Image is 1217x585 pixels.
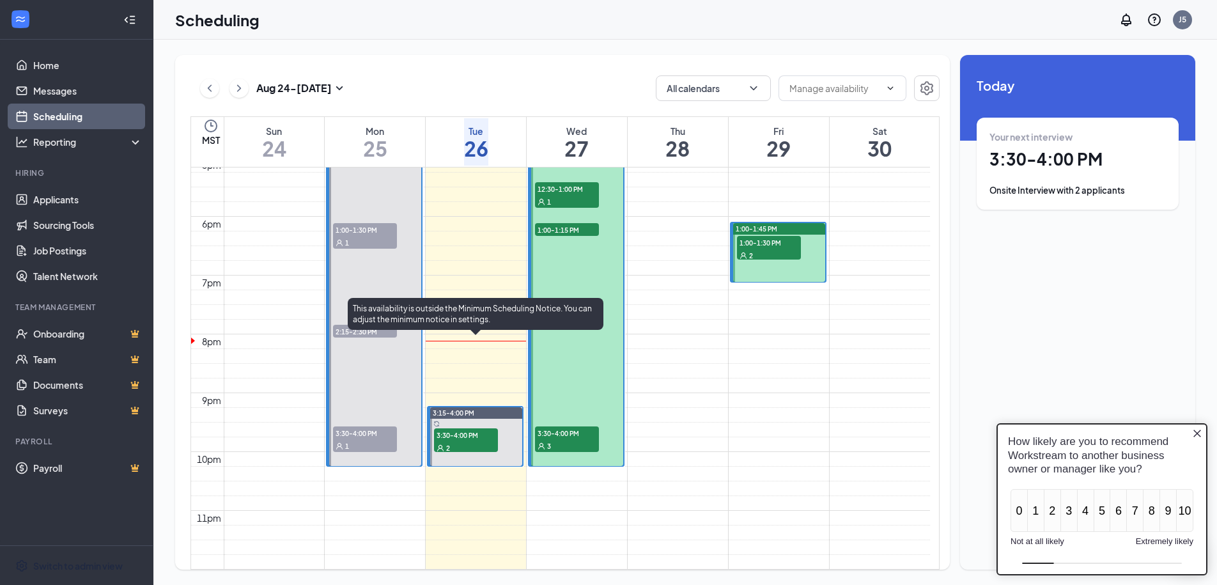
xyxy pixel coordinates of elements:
span: 1:00-1:15 PM [535,223,599,236]
button: ChevronRight [229,79,249,98]
h1: 24 [262,137,286,159]
span: 3:30-4:00 PM [535,426,599,439]
a: August 29, 2025 [764,117,793,167]
a: Sourcing Tools [33,212,143,238]
div: Hiring [15,168,140,178]
h1: 28 [665,137,690,159]
button: Settings [914,75,940,101]
h1: 29 [766,137,791,159]
span: 3:30-4:00 PM [434,428,498,441]
h3: Aug 24 - [DATE] [256,81,332,95]
div: Tue [464,125,488,137]
a: August 30, 2025 [865,117,894,167]
a: SurveysCrown [33,398,143,423]
span: 2 [749,251,753,260]
a: DocumentsCrown [33,372,143,398]
svg: User [437,444,444,452]
h1: 3:30 - 4:00 PM [989,148,1166,170]
span: 12:30-1:00 PM [535,182,599,195]
svg: Notifications [1119,12,1134,27]
span: 1 [345,442,349,451]
div: Switch to admin view [33,559,123,572]
span: Today [977,75,1179,95]
div: 10pm [194,452,224,466]
div: Reporting [33,136,143,148]
h1: Scheduling [175,9,260,31]
a: PayrollCrown [33,455,143,481]
span: 1 [547,198,551,207]
input: Manage availability [789,81,880,95]
svg: Collapse [123,13,136,26]
div: J5 [1179,14,1186,25]
svg: ChevronLeft [203,81,216,96]
a: August 28, 2025 [663,117,692,167]
div: Your next interview [989,130,1166,143]
button: All calendarsChevronDown [656,75,771,101]
span: 1:00-1:30 PM [333,223,397,236]
a: Home [33,52,143,78]
a: August 26, 2025 [461,117,491,167]
svg: User [336,442,343,450]
div: 9pm [199,393,224,407]
a: TeamCrown [33,347,143,372]
div: 11pm [194,511,224,525]
svg: WorkstreamLogo [14,13,27,26]
div: Wed [564,125,589,137]
h1: 30 [867,137,892,159]
a: Job Postings [33,238,143,263]
svg: Settings [919,81,934,96]
svg: ChevronRight [233,81,245,96]
div: Fri [766,125,791,137]
iframe: Sprig User Feedback Dialog [987,413,1217,585]
div: Sun [262,125,286,137]
svg: User [538,198,545,206]
button: ChevronLeft [200,79,219,98]
a: August 27, 2025 [562,117,591,167]
div: This availability is outside the Minimum Scheduling Notice. You can adjust the minimum notice in ... [348,298,603,330]
svg: QuestionInfo [1147,12,1162,27]
a: August 25, 2025 [360,117,390,167]
h1: 25 [363,137,387,159]
span: 1:00-1:30 PM [737,236,801,249]
a: OnboardingCrown [33,321,143,347]
span: 3:15-4:00 PM [433,409,474,417]
svg: Sync [433,421,440,427]
div: Sat [867,125,892,137]
a: Messages [33,78,143,104]
div: 6pm [199,217,224,231]
span: 1:00-1:45 PM [736,224,777,233]
svg: Settings [15,559,28,572]
svg: Clock [203,118,219,134]
div: Mon [363,125,387,137]
div: Thu [665,125,690,137]
svg: Analysis [15,136,28,148]
div: Payroll [15,436,140,447]
h1: 27 [564,137,589,159]
svg: ChevronDown [885,83,895,93]
a: Scheduling [33,104,143,129]
svg: SmallChevronDown [332,81,347,96]
span: 2 [446,444,450,453]
a: Applicants [33,187,143,212]
span: 3 [547,442,551,451]
div: Team Management [15,302,140,313]
div: 7pm [199,276,224,290]
svg: User [336,239,343,247]
span: 1 [345,238,349,247]
div: 8pm [199,334,224,348]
